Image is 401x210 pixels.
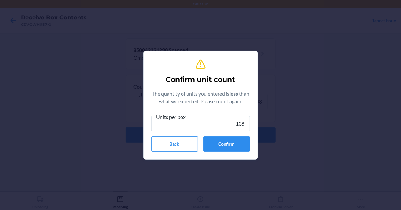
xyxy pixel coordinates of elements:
[151,90,250,105] p: The quantity of units you entered is than what we expected. Please count again.
[166,75,235,85] h2: Confirm unit count
[151,116,250,131] input: Units per box
[203,136,250,152] button: Confirm
[155,114,187,120] span: Units per box
[151,136,198,152] button: Back
[229,91,239,97] b: less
